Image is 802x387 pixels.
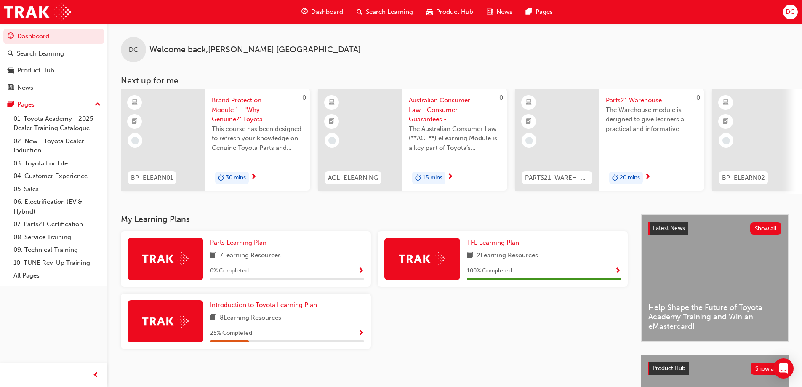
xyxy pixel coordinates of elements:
[93,370,99,381] span: prev-icon
[399,252,445,265] img: Trak
[525,173,589,183] span: PARTS21_WAREH_N1021_EL
[467,251,473,261] span: book-icon
[329,97,335,108] span: learningResourceType_ELEARNING-icon
[357,7,362,17] span: search-icon
[467,239,519,246] span: TFL Learning Plan
[3,27,104,97] button: DashboardSearch LearningProduct HubNews
[525,137,533,144] span: learningRecordVerb_NONE-icon
[17,66,54,75] div: Product Hub
[366,7,413,17] span: Search Learning
[653,365,685,372] span: Product Hub
[210,313,216,323] span: book-icon
[4,3,71,21] img: Trak
[10,135,104,157] a: 02. New - Toyota Dealer Induction
[515,89,704,191] a: 0PARTS21_WAREH_N1021_ELParts21 WarehouseThe Warehouse module is designed to give learners a pract...
[751,363,782,375] button: Show all
[10,170,104,183] a: 04. Customer Experience
[302,94,306,101] span: 0
[3,97,104,112] button: Pages
[480,3,519,21] a: news-iconNews
[358,266,364,276] button: Show Progress
[420,3,480,21] a: car-iconProduct Hub
[210,301,317,309] span: Introduction to Toyota Learning Plan
[786,7,795,17] span: DC
[8,84,14,92] span: news-icon
[3,29,104,44] a: Dashboard
[301,7,308,17] span: guage-icon
[423,173,442,183] span: 15 mins
[722,137,730,144] span: learningRecordVerb_NONE-icon
[107,76,802,85] h3: Next up for me
[131,173,173,183] span: BP_ELEARN01
[218,173,224,184] span: duration-icon
[328,173,378,183] span: ACL_ELEARNING
[409,96,501,124] span: Australian Consumer Law - Consumer Guarantees - eLearning module
[358,328,364,339] button: Show Progress
[10,112,104,135] a: 01. Toyota Academy - 2025 Dealer Training Catalogue
[8,67,14,75] span: car-icon
[722,173,765,183] span: BP_ELEARN02
[142,315,189,328] img: Trak
[131,137,139,144] span: learningRecordVerb_NONE-icon
[311,7,343,17] span: Dashboard
[499,94,503,101] span: 0
[8,101,14,109] span: pages-icon
[415,173,421,184] span: duration-icon
[3,46,104,61] a: Search Learning
[10,218,104,231] a: 07. Parts21 Certification
[149,45,361,55] span: Welcome back , [PERSON_NAME] [GEOGRAPHIC_DATA]
[696,94,700,101] span: 0
[436,7,473,17] span: Product Hub
[210,238,270,248] a: Parts Learning Plan
[467,266,512,276] span: 100 % Completed
[358,267,364,275] span: Show Progress
[723,116,729,127] span: booktick-icon
[3,80,104,96] a: News
[95,99,101,110] span: up-icon
[496,7,512,17] span: News
[17,49,64,59] div: Search Learning
[648,362,782,375] a: Product HubShow all
[8,50,13,58] span: search-icon
[615,266,621,276] button: Show Progress
[132,97,138,108] span: learningResourceType_ELEARNING-icon
[615,267,621,275] span: Show Progress
[210,239,266,246] span: Parts Learning Plan
[220,313,281,323] span: 8 Learning Resources
[142,252,189,265] img: Trak
[606,105,698,134] span: The Warehouse module is designed to give learners a practical and informative appreciation of Toy...
[129,45,138,55] span: DC
[210,300,320,310] a: Introduction to Toyota Learning Plan
[10,231,104,244] a: 08. Service Training
[409,124,501,153] span: The Australian Consumer Law (**ACL**) eLearning Module is a key part of Toyota’s compliance progr...
[648,303,781,331] span: Help Shape the Future of Toyota Academy Training and Win an eMastercard!
[121,214,628,224] h3: My Learning Plans
[17,100,35,109] div: Pages
[210,266,249,276] span: 0 % Completed
[17,83,33,93] div: News
[212,96,304,124] span: Brand Protection Module 1 - "Why Genuine?" Toyota Genuine Parts and Accessories
[10,269,104,282] a: All Pages
[447,173,453,181] span: next-icon
[132,116,138,127] span: booktick-icon
[10,195,104,218] a: 06. Electrification (EV & Hybrid)
[358,330,364,337] span: Show Progress
[295,3,350,21] a: guage-iconDashboard
[773,358,794,379] div: Open Intercom Messenger
[250,173,257,181] span: next-icon
[783,5,798,19] button: DC
[536,7,553,17] span: Pages
[648,222,781,235] a: Latest NewsShow all
[210,251,216,261] span: book-icon
[606,96,698,105] span: Parts21 Warehouse
[212,124,304,153] span: This course has been designed to refresh your knowledge on Genuine Toyota Parts and Accessories s...
[641,214,789,342] a: Latest NewsShow allHelp Shape the Future of Toyota Academy Training and Win an eMastercard!
[645,173,651,181] span: next-icon
[750,222,782,235] button: Show all
[350,3,420,21] a: search-iconSearch Learning
[467,238,522,248] a: TFL Learning Plan
[519,3,560,21] a: pages-iconPages
[328,137,336,144] span: learningRecordVerb_NONE-icon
